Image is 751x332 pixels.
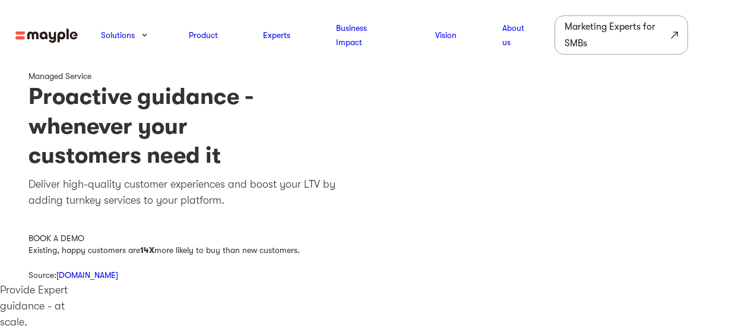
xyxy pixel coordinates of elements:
img: arrow-down [142,33,147,37]
a: Business Impact [336,21,389,49]
div: Existing, happy customers are more likely to buy than new customers. Source: [28,244,723,282]
a: Product [189,28,218,42]
a: Marketing Experts for SMBs [554,15,688,55]
div: BOOK A DEMO [28,232,723,244]
a: Solutions [101,28,135,42]
h1: Proactive guidance - whenever your customers need it [28,82,723,170]
div: Managed Service [28,70,723,82]
a: Experts [263,28,290,42]
div: Marketing Experts for SMBs [565,18,668,52]
span: 14X [140,245,154,255]
p: Deliver high-quality customer experiences and boost your LTV by adding turnkey services to your p... [28,176,723,208]
img: mayple-logo [15,29,78,43]
a: Vision [435,28,457,42]
a: [DOMAIN_NAME] [56,270,118,280]
a: About us [502,21,532,49]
